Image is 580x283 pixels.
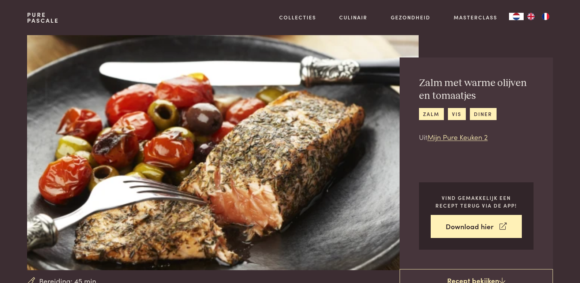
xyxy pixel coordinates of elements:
[454,14,497,21] a: Masterclass
[524,13,538,20] a: EN
[339,14,367,21] a: Culinair
[27,12,59,23] a: PurePascale
[391,14,430,21] a: Gezondheid
[419,108,444,120] a: zalm
[279,14,316,21] a: Collecties
[27,35,418,270] img: Zalm met warme olijven en tomaatjes
[419,132,534,142] p: Uit
[419,77,534,102] h2: Zalm met warme olijven en tomaatjes
[524,13,553,20] ul: Language list
[470,108,497,120] a: diner
[431,215,522,238] a: Download hier
[509,13,524,20] a: NL
[509,13,524,20] div: Language
[448,108,466,120] a: vis
[427,132,488,142] a: Mijn Pure Keuken 2
[431,194,522,209] p: Vind gemakkelijk een recept terug via de app!
[509,13,553,20] aside: Language selected: Nederlands
[538,13,553,20] a: FR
